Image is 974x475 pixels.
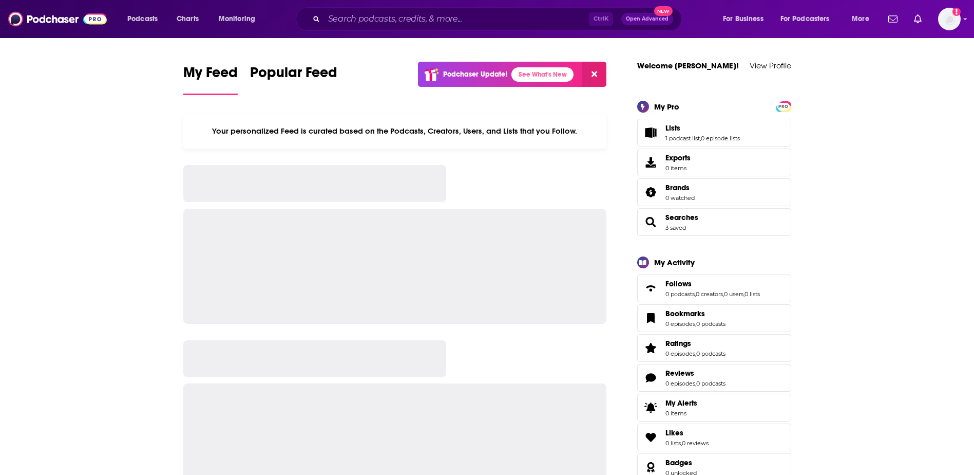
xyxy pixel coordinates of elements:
a: Show notifications dropdown [910,10,926,28]
div: Your personalized Feed is curated based on the Podcasts, Creators, Users, and Lists that you Follow. [183,114,607,149]
span: Monitoring [219,12,255,26]
a: Ratings [641,341,661,355]
button: open menu [120,11,171,27]
a: Show notifications dropdown [884,10,902,28]
a: Reviews [665,369,725,378]
span: Follows [637,275,791,302]
span: , [723,290,724,298]
span: , [681,440,682,447]
a: Reviews [641,371,661,385]
button: open menu [774,11,845,27]
span: Lists [665,123,680,133]
a: 0 episode lists [701,135,740,142]
span: Bookmarks [637,304,791,332]
span: My Feed [183,64,238,87]
button: open menu [716,11,776,27]
button: Show profile menu [938,8,961,30]
span: , [695,380,696,387]
span: My Alerts [665,398,697,408]
a: Exports [637,149,791,176]
span: Brands [637,178,791,206]
a: Bookmarks [641,311,661,325]
a: 0 podcasts [696,320,725,327]
span: Reviews [665,369,694,378]
span: Searches [637,208,791,236]
svg: Add a profile image [952,8,961,16]
span: , [695,290,696,298]
span: For Podcasters [780,12,830,26]
a: PRO [777,102,790,109]
span: Ratings [665,339,691,348]
a: 0 podcasts [696,380,725,387]
a: 0 podcasts [665,290,695,298]
span: Follows [665,279,692,288]
a: 0 episodes [665,320,695,327]
span: Popular Feed [250,64,337,87]
a: 0 reviews [682,440,709,447]
span: Ratings [637,334,791,362]
a: 3 saved [665,224,686,231]
span: For Business [723,12,763,26]
div: Search podcasts, credits, & more... [305,7,692,31]
a: Popular Feed [250,64,337,95]
a: Lists [665,123,740,133]
a: Brands [641,185,661,199]
a: Likes [641,430,661,445]
span: Brands [665,183,690,192]
span: New [654,6,673,16]
a: 0 episodes [665,380,695,387]
input: Search podcasts, credits, & more... [324,11,589,27]
span: , [743,290,744,298]
button: Open AdvancedNew [621,13,673,25]
a: Charts [170,11,205,27]
a: Badges [641,460,661,474]
span: , [700,135,701,142]
span: Reviews [637,364,791,392]
button: open menu [845,11,882,27]
a: 1 podcast list [665,135,700,142]
span: Logged in as Shift_2 [938,8,961,30]
a: Brands [665,183,695,192]
span: , [695,350,696,357]
span: Likes [637,424,791,451]
img: Podchaser - Follow, Share and Rate Podcasts [8,9,107,29]
span: Charts [177,12,199,26]
span: 0 items [665,410,697,417]
span: Podcasts [127,12,158,26]
a: 0 lists [744,290,760,298]
span: PRO [777,103,790,111]
span: Bookmarks [665,309,705,318]
a: See What's New [511,67,574,82]
div: My Activity [654,258,695,267]
a: 0 users [724,290,743,298]
span: Badges [665,458,692,467]
a: 0 episodes [665,350,695,357]
span: Exports [665,153,691,162]
span: Ctrl K [589,12,613,26]
a: Searches [665,213,698,222]
span: Open Advanced [626,16,669,22]
a: View Profile [750,61,791,70]
span: My Alerts [641,400,661,415]
button: open menu [212,11,269,27]
a: Searches [641,215,661,229]
a: 0 creators [696,290,723,298]
a: Welcome [PERSON_NAME]! [637,61,739,70]
a: 0 podcasts [696,350,725,357]
a: Ratings [665,339,725,348]
span: Likes [665,428,683,437]
a: My Alerts [637,394,791,422]
span: More [852,12,869,26]
div: My Pro [654,102,679,112]
span: , [695,320,696,327]
span: 0 items [665,165,691,172]
a: My Feed [183,64,238,95]
a: Lists [641,125,661,140]
span: Lists [637,119,791,147]
span: Exports [641,155,661,170]
a: Follows [641,281,661,296]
